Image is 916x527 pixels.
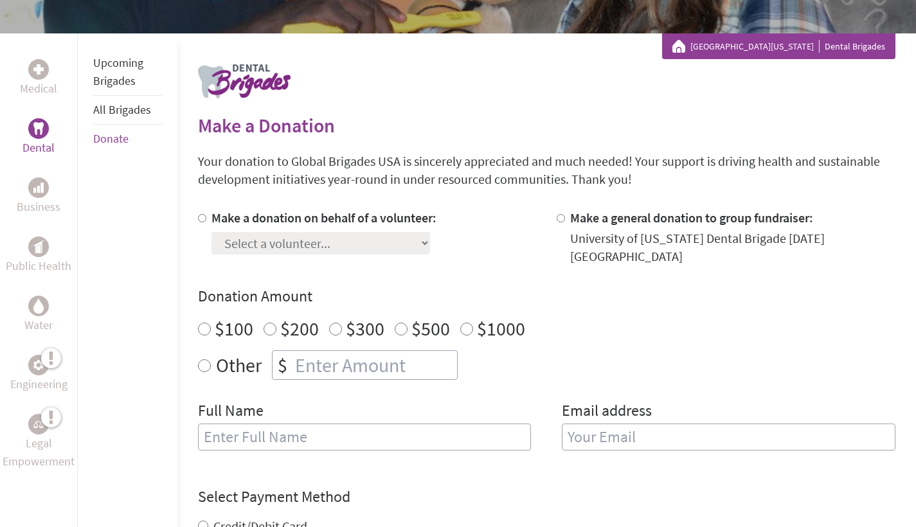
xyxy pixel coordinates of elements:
label: $1000 [477,316,525,341]
a: All Brigades [93,102,151,117]
label: $200 [280,316,319,341]
p: Public Health [6,257,71,275]
label: Full Name [198,400,264,424]
li: Upcoming Brigades [93,49,162,96]
a: [GEOGRAPHIC_DATA][US_STATE] [690,40,820,53]
a: Public HealthPublic Health [6,237,71,275]
label: Make a general donation to group fundraiser: [570,210,813,226]
a: Upcoming Brigades [93,55,143,88]
label: Make a donation on behalf of a volunteer: [211,210,436,226]
img: Medical [33,64,44,75]
a: Donate [93,131,129,146]
label: $100 [215,316,253,341]
h2: Make a Donation [198,114,895,137]
img: Public Health [33,240,44,253]
img: Business [33,183,44,193]
div: Business [28,177,49,198]
a: BusinessBusiness [17,177,60,216]
a: EngineeringEngineering [10,355,67,393]
input: Your Email [562,424,895,451]
div: Dental Brigades [672,40,885,53]
a: Legal EmpowermentLegal Empowerment [3,414,75,470]
div: Legal Empowerment [28,414,49,434]
input: Enter Amount [292,351,457,379]
img: Engineering [33,360,44,370]
div: Medical [28,59,49,80]
div: Public Health [28,237,49,257]
img: Water [33,298,44,313]
div: $ [273,351,292,379]
p: Your donation to Global Brigades USA is sincerely appreciated and much needed! Your support is dr... [198,152,895,188]
p: Medical [20,80,57,98]
div: Water [28,296,49,316]
div: Dental [28,118,49,139]
a: MedicalMedical [20,59,57,98]
p: Business [17,198,60,216]
div: University of [US_STATE] Dental Brigade [DATE] [GEOGRAPHIC_DATA] [570,229,895,265]
h4: Select Payment Method [198,487,895,507]
label: $500 [411,316,450,341]
a: WaterWater [24,296,53,334]
label: Other [216,350,262,380]
div: Engineering [28,355,49,375]
h4: Donation Amount [198,286,895,307]
img: Dental [33,122,44,134]
input: Enter Full Name [198,424,532,451]
p: Legal Empowerment [3,434,75,470]
li: Donate [93,125,162,153]
p: Dental [22,139,55,157]
label: $300 [346,316,384,341]
img: logo-dental.png [198,64,291,98]
li: All Brigades [93,96,162,125]
a: DentalDental [22,118,55,157]
img: Legal Empowerment [33,420,44,428]
label: Email address [562,400,652,424]
p: Water [24,316,53,334]
p: Engineering [10,375,67,393]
